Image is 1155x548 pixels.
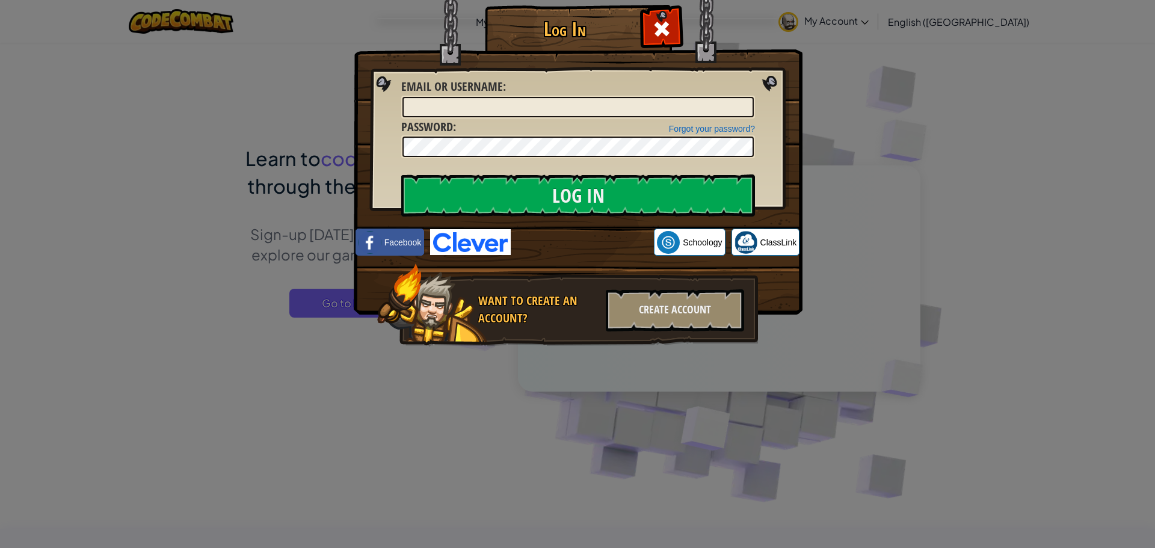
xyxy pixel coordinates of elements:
[488,19,641,40] h1: Log In
[669,124,755,134] a: Forgot your password?
[606,289,744,331] div: Create Account
[735,231,757,254] img: classlink-logo-small.png
[683,236,722,248] span: Schoology
[401,119,453,135] span: Password
[384,236,421,248] span: Facebook
[657,231,680,254] img: schoology.png
[760,236,797,248] span: ClassLink
[478,292,599,327] div: Want to create an account?
[401,174,755,217] input: Log In
[430,229,511,255] img: clever-logo-blue.png
[401,78,506,96] label: :
[511,229,654,256] iframe: Sign in with Google Button
[401,119,456,136] label: :
[401,78,503,94] span: Email or Username
[359,231,381,254] img: facebook_small.png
